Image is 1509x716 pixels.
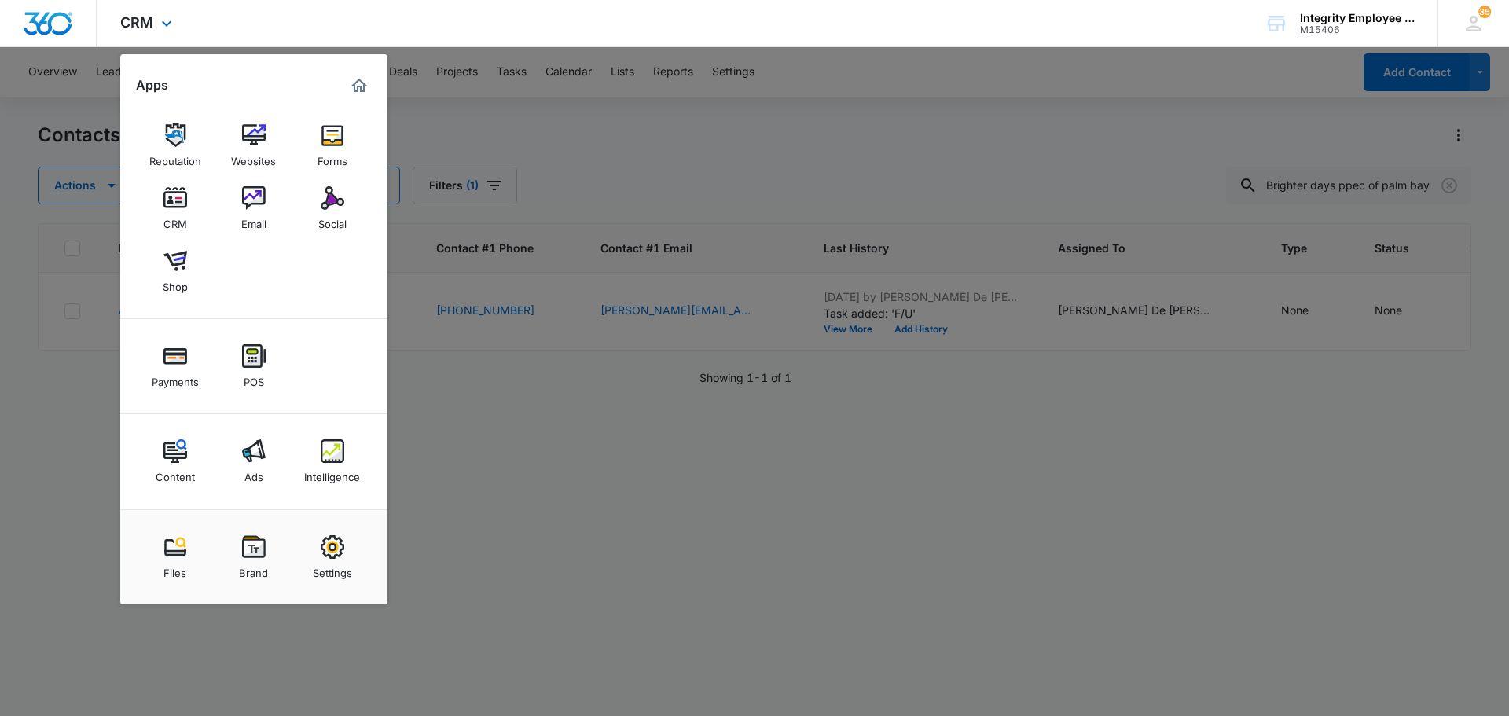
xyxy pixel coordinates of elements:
a: Intelligence [303,431,362,491]
div: Files [163,559,186,579]
div: account name [1300,12,1415,24]
div: Forms [318,147,347,167]
div: Brand [239,559,268,579]
a: Social [303,178,362,238]
div: Shop [163,273,188,293]
div: Email [241,210,266,230]
div: Content [156,463,195,483]
a: POS [224,336,284,396]
a: Reputation [145,116,205,175]
a: Marketing 360® Dashboard [347,73,372,98]
div: Websites [231,147,276,167]
a: Websites [224,116,284,175]
div: Payments [152,368,199,388]
a: Shop [145,241,205,301]
div: POS [244,368,264,388]
div: Social [318,210,347,230]
div: account id [1300,24,1415,35]
h2: Apps [136,78,168,93]
div: CRM [163,210,187,230]
a: CRM [145,178,205,238]
div: Intelligence [304,463,360,483]
div: Ads [244,463,263,483]
a: Content [145,431,205,491]
div: Reputation [149,147,201,167]
div: Settings [313,559,352,579]
a: Forms [303,116,362,175]
a: Settings [303,527,362,587]
a: Email [224,178,284,238]
a: Files [145,527,205,587]
span: 35 [1478,6,1491,18]
span: CRM [120,14,153,31]
div: notifications count [1478,6,1491,18]
a: Brand [224,527,284,587]
a: Ads [224,431,284,491]
a: Payments [145,336,205,396]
